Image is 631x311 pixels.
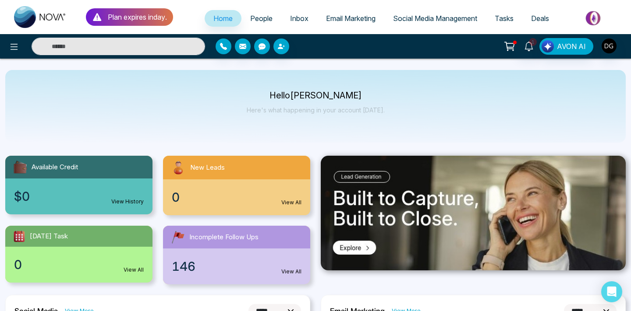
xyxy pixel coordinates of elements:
a: View History [111,198,144,206]
img: Market-place.gif [562,8,626,28]
img: newLeads.svg [170,159,187,176]
a: 1 [518,38,539,53]
a: View All [281,268,301,276]
span: [DATE] Task [30,231,68,241]
span: Email Marketing [326,14,376,23]
span: Tasks [495,14,514,23]
img: User Avatar [602,38,617,53]
a: Home [205,10,241,27]
a: View All [124,266,144,274]
button: AVON AI [539,38,593,55]
p: Hello [PERSON_NAME] [247,92,385,99]
img: Nova CRM Logo [14,6,67,28]
a: Deals [522,10,558,27]
span: 146 [172,257,195,276]
span: Deals [531,14,549,23]
span: New Leads [190,163,225,173]
span: People [250,14,273,23]
a: Social Media Management [384,10,486,27]
span: Home [213,14,233,23]
img: Lead Flow [542,40,554,52]
span: 1 [529,38,537,46]
span: $0 [14,187,30,206]
img: . [321,156,626,270]
a: Tasks [486,10,522,27]
img: availableCredit.svg [12,159,28,175]
p: Plan expires in day . [108,12,167,22]
a: Inbox [281,10,317,27]
a: People [241,10,281,27]
span: Social Media Management [393,14,477,23]
span: AVON AI [557,41,586,52]
span: 0 [14,255,22,274]
a: New Leads0View All [158,156,315,215]
span: Inbox [290,14,308,23]
a: Email Marketing [317,10,384,27]
a: Incomplete Follow Ups146View All [158,226,315,284]
p: Here's what happening in your account [DATE]. [247,106,385,114]
span: Available Credit [32,162,78,172]
div: Open Intercom Messenger [601,281,622,302]
span: 0 [172,188,180,206]
img: todayTask.svg [12,229,26,243]
span: Incomplete Follow Ups [189,232,259,242]
img: followUps.svg [170,229,186,245]
a: View All [281,199,301,206]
